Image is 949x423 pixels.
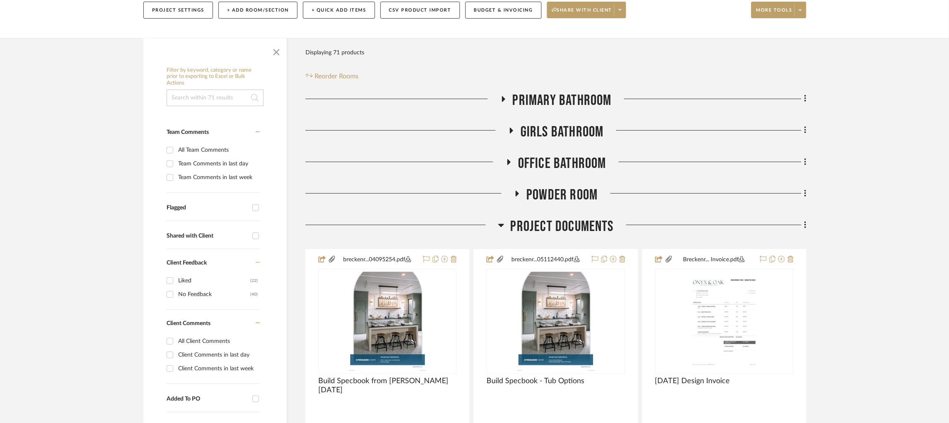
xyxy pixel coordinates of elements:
span: Project Documents [511,218,614,236]
span: Girls Bathroom [520,123,604,141]
div: (40) [250,288,258,301]
button: CSV Product Import [380,2,460,19]
img: Build Specbook from Debra 9/04/25 [348,270,428,373]
span: Powder Room [526,186,598,204]
span: Client Feedback [167,260,207,266]
div: No Feedback [178,288,250,301]
div: Client Comments in last day [178,348,258,362]
div: Liked [178,274,250,287]
div: Flagged [167,204,248,211]
button: Share with client [547,2,627,18]
span: [DATE] Design Invoice [655,377,730,386]
div: Client Comments in last week [178,362,258,375]
span: Build Specbook from [PERSON_NAME] [DATE] [318,377,457,395]
span: Team Comments [167,129,209,135]
span: Primary Bathroom [513,92,612,109]
button: Project Settings [143,2,213,19]
input: Search within 71 results [167,90,264,106]
div: Added To PO [167,396,248,403]
button: breckenr...04095254.pdf [336,255,418,265]
span: Build Specbook - Tub Options [487,377,584,386]
h6: Filter by keyword, category or name prior to exporting to Excel or Bulk Actions [167,67,264,87]
div: All Client Comments [178,335,258,348]
button: More tools [751,2,806,18]
span: Office Bathroom [518,155,606,173]
div: Shared with Client [167,233,248,240]
button: + Quick Add Items [303,2,375,19]
button: Reorder Rooms [305,71,359,81]
div: (22) [250,274,258,287]
button: Close [268,42,285,59]
div: Displaying 71 products [305,44,364,61]
span: Reorder Rooms [315,71,359,81]
button: Breckenr... Invoice.pdf [673,255,755,265]
div: Team Comments in last week [178,171,258,184]
img: Build Specbook - Tub Options [516,270,596,373]
button: Budget & Invoicing [465,2,542,19]
div: All Team Comments [178,143,258,157]
span: Client Comments [167,321,211,326]
button: breckenr...05112440.pdf [504,255,586,265]
button: + Add Room/Section [218,2,298,19]
div: Team Comments in last day [178,157,258,170]
span: Share with client [552,7,612,19]
span: More tools [756,7,792,19]
img: May '25 Design Invoice [684,270,765,373]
